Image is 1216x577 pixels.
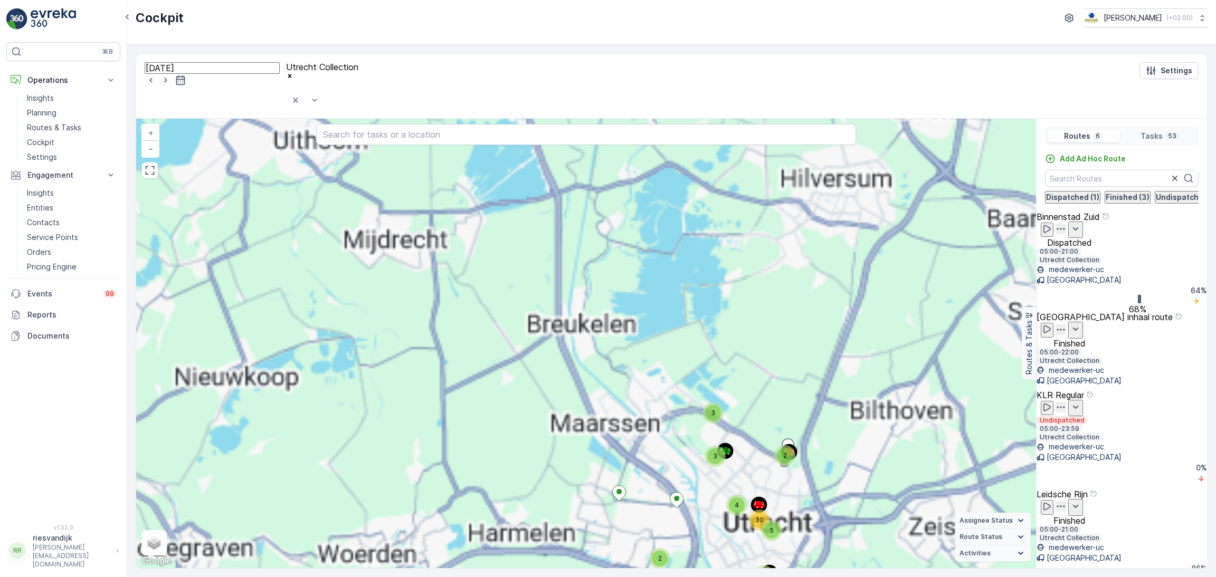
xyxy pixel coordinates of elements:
[1039,433,1100,441] p: Utrecht Collection
[1095,132,1101,140] p: 6
[6,304,120,325] a: Reports
[735,501,739,509] span: 4
[6,283,120,304] a: Events99
[1196,463,1207,473] p: 0 %
[1166,14,1193,22] p: ( +02:00 )
[6,165,120,186] button: Engagement
[23,245,120,259] a: Orders
[1039,425,1080,433] p: 05:00-23:59
[27,262,77,272] p: Pricing Engine
[1039,525,1079,534] p: 05:00-21:00
[1102,212,1109,222] div: Help Tooltip Icon
[27,137,54,148] p: Cockpit
[27,288,97,299] p: Events
[959,549,991,557] span: Activities
[1191,285,1207,296] p: 64 %
[9,542,26,559] div: RR
[23,215,120,230] a: Contacts
[6,533,120,569] button: RRriesvandijk[PERSON_NAME][EMAIL_ADDRESS][DOMAIN_NAME]
[23,150,120,165] a: Settings
[1045,170,1199,187] input: Search Routes
[23,230,120,245] a: Service Points
[23,186,120,200] a: Insights
[761,520,782,541] div: 5
[1053,339,1086,348] p: Finished
[1047,441,1104,452] p: medewerker-uc
[102,47,113,56] p: ⌘B
[955,545,1031,562] summary: Activities
[27,203,53,213] p: Entities
[145,62,280,74] input: dd/mm/yyyy
[1047,275,1122,285] p: [GEOGRAPHIC_DATA]
[1139,62,1199,79] button: Settings
[1039,357,1100,365] p: Utrecht Collection
[1053,516,1086,525] p: Finished
[23,91,120,105] a: Insights
[106,290,114,298] p: 99
[27,122,81,133] p: Routes & Tasks
[955,513,1031,529] summary: Assignee Status
[1047,553,1122,563] p: [GEOGRAPHIC_DATA]
[1105,191,1151,204] button: Finished (3)
[1047,452,1122,463] p: [GEOGRAPHIC_DATA]
[27,75,99,85] p: Operations
[1037,212,1100,222] p: Binnenstad Zuid
[6,8,27,30] img: logo
[27,232,78,243] p: Service Points
[23,135,120,150] a: Cockpit
[1106,192,1149,203] p: Finished (3)
[1084,12,1099,24] img: basis-logo_rgb2x.png
[6,524,120,531] span: v 1.52.0
[713,452,717,460] span: 3
[316,124,856,145] input: Search for tasks or a location
[1161,65,1192,76] p: Settings
[1039,247,1079,256] p: 05:00-21:00
[27,108,56,118] p: Planning
[1039,256,1100,264] p: Utrecht Collection
[1047,365,1104,376] p: medewerker-uc
[1047,542,1104,553] p: medewerker-uc
[23,105,120,120] a: Planning
[649,548,670,569] div: 2
[711,409,715,417] span: 3
[1047,238,1092,247] p: Dispatched
[6,325,120,347] a: Documents
[774,445,795,466] div: 2
[142,125,158,141] a: Zoom In
[27,331,116,341] p: Documents
[139,554,174,568] a: Open this area in Google Maps (opens a new window)
[23,120,120,135] a: Routes & Tasks
[1104,13,1162,23] p: [PERSON_NAME]
[749,509,770,531] div: 30
[1167,132,1177,140] p: 53
[1037,390,1084,400] p: KLR Regular
[286,72,419,81] div: Remove Utrecht Collection
[27,170,99,180] p: Engagement
[27,217,60,228] p: Contacts
[1045,191,1100,204] button: Dispatched (1)
[23,259,120,274] a: Pricing Engine
[1045,153,1126,164] a: Add Ad Hoc Route
[1175,312,1182,322] div: Help Tooltip Icon
[27,93,54,103] p: Insights
[1090,489,1097,499] div: Help Tooltip Icon
[783,451,787,459] span: 2
[1024,321,1034,375] p: Routes & Tasks
[658,554,662,562] span: 2
[27,310,116,320] p: Reports
[23,200,120,215] a: Entities
[955,529,1031,545] summary: Route Status
[142,531,166,554] a: Layers
[286,62,419,72] div: Utrecht Collection
[1191,563,1207,574] p: 86 %
[139,554,174,568] img: Google
[1046,192,1099,203] p: Dispatched (1)
[1037,312,1173,322] p: [GEOGRAPHIC_DATA] inhaal route
[1086,390,1094,400] div: Help Tooltip Icon
[31,8,76,30] img: logo_light-DOdMpM7g.png
[27,247,51,257] p: Orders
[1060,153,1126,164] p: Add Ad Hoc Route
[27,152,57,162] p: Settings
[959,533,1002,541] span: Route Status
[702,402,724,424] div: 3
